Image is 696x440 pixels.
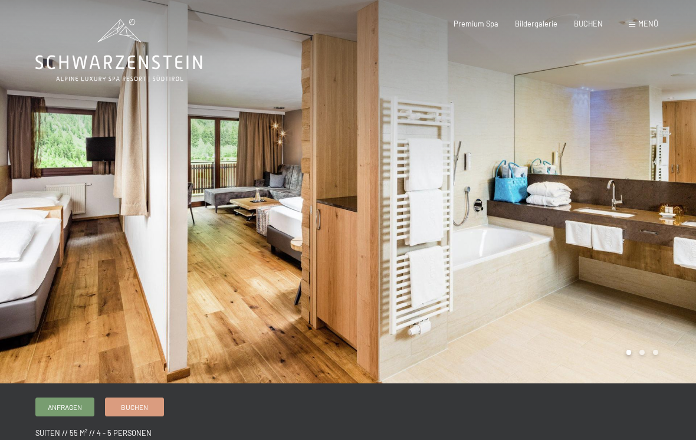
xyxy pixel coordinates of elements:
[35,428,152,438] span: Suiten // 55 m² // 4 - 5 Personen
[515,19,557,28] a: Bildergalerie
[106,398,163,416] a: Buchen
[48,402,82,412] span: Anfragen
[574,19,603,28] a: BUCHEN
[121,402,148,412] span: Buchen
[454,19,498,28] a: Premium Spa
[36,398,94,416] a: Anfragen
[638,19,658,28] span: Menü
